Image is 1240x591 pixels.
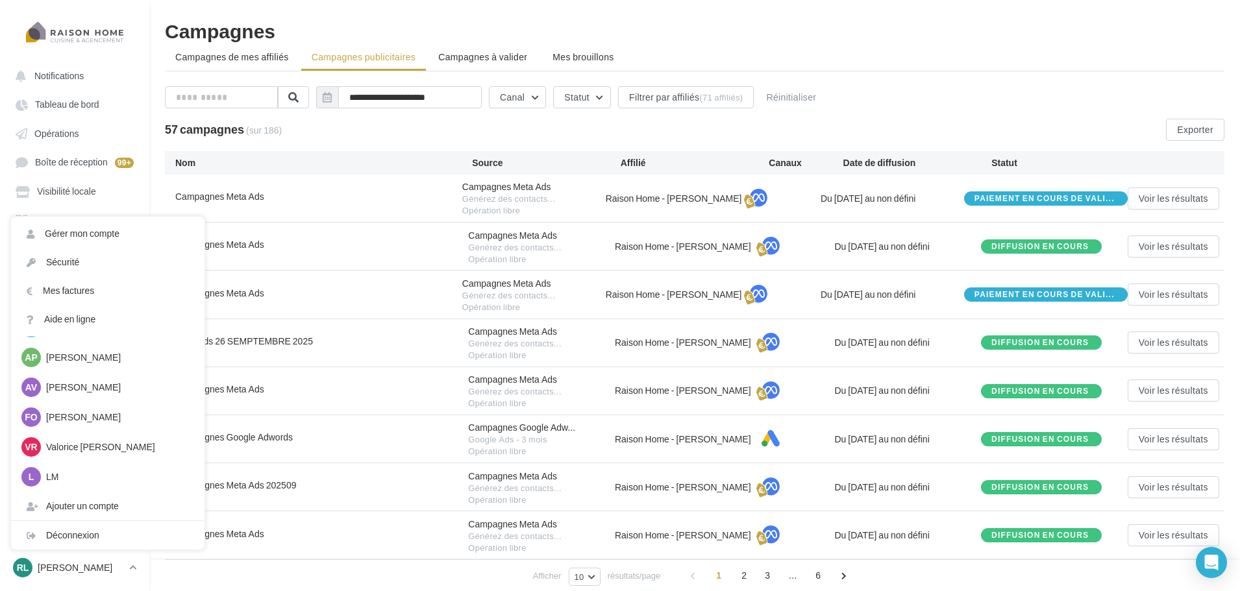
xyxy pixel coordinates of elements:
div: Raison Home - [PERSON_NAME] [615,433,762,446]
div: Campagnes Meta Ads [468,470,557,483]
button: Exporter [1166,119,1224,141]
span: VR [25,440,37,453]
div: Du [DATE] au non défini [821,288,964,301]
span: Générez des contacts... [462,193,556,205]
div: Canaux [769,156,843,169]
span: 57 campagnes [165,122,244,136]
p: Valorice [PERSON_NAME] [46,440,189,453]
div: Campagnes Meta Ads [468,229,557,242]
span: Afficher [533,570,562,582]
span: Générez des contacts... [468,531,562,542]
button: Filtrer par affiliés(71 affiliés) [618,86,754,108]
div: Raison Home - [PERSON_NAME] [606,288,749,301]
div: Date de diffusion [843,156,992,169]
div: Du [DATE] au non défini [834,481,981,494]
span: 6 [808,565,828,586]
span: (sur 186) [246,125,282,136]
span: Mes brouillons [552,51,614,62]
div: Raison Home - [PERSON_NAME] [606,192,749,205]
div: Opération libre [468,446,615,457]
span: Générez des contacts... [468,386,562,398]
div: Diffusion en cours [991,435,1089,444]
button: Statut [553,86,611,108]
span: Paiement en cours de vali... [974,291,1115,298]
button: Voir les résultats [1128,428,1219,450]
button: Voir les résultats [1128,332,1219,354]
span: Visibilité locale [37,186,96,197]
div: Ajouter un compte [11,492,205,520]
span: Campagnes Meta Ads [175,239,264,250]
button: Réinitialiser [761,90,821,105]
div: Open Intercom Messenger [1196,547,1227,578]
div: 99+ [115,158,134,168]
a: Campagnes [8,266,142,289]
span: Campagnes Meta Ads [175,191,264,202]
button: Voir les résultats [1128,476,1219,498]
p: [PERSON_NAME] [46,351,189,364]
span: 2 [734,565,754,586]
div: Nom [175,156,472,169]
div: Du [DATE] au non défini [834,240,981,253]
div: Diffusion en cours [991,531,1089,540]
div: Diffusion en cours [991,483,1089,492]
div: Google Ads - 3 mois [468,434,615,446]
div: Opération libre [462,302,606,313]
a: Sécurité [11,248,205,276]
span: Générez des contacts... [468,242,562,254]
button: Canal [489,86,546,108]
div: Opération libre [468,254,615,265]
button: Voir les résultats [1128,235,1219,258]
span: Campagnes Meta Ads [175,383,264,394]
span: Campagnes Meta Ads [175,287,264,298]
div: Du [DATE] au non défini [821,192,964,205]
a: Mon réseau [8,237,142,260]
div: Opération libre [468,542,615,554]
span: Campagnes Google Adwords [175,431,293,442]
a: Gérer mon compte [11,219,205,248]
div: Raison Home - [PERSON_NAME] [615,481,762,494]
span: Médiathèque [34,215,87,226]
a: Médiathèque [8,208,142,232]
span: Notifications [34,70,84,81]
button: Voir les résultats [1128,283,1219,306]
span: Opérations [34,128,79,139]
div: Du [DATE] au non défini [834,529,981,542]
span: Générez des contacts... [468,338,562,350]
a: Aide en ligne [11,305,205,333]
p: LM [46,470,189,483]
div: Raison Home - [PERSON_NAME] [615,240,762,253]
div: Opération libre [462,205,606,217]
div: Opération libre [468,398,615,409]
span: Générez des contacts... [462,290,556,302]
div: Raison Home - [PERSON_NAME] [615,336,762,349]
span: Campagnes Google Adw... [468,421,575,434]
a: RL [PERSON_NAME] [10,555,139,580]
a: Tableau de bord [8,92,142,115]
a: Visibilité locale [8,179,142,202]
p: [PERSON_NAME] [46,411,189,424]
span: 3 [757,565,778,586]
div: Campagnes Meta Ads [462,277,551,290]
span: Campagnes à valider [438,51,527,64]
a: Boîte de réception 99+ [8,150,142,174]
div: Du [DATE] au non défini [834,336,981,349]
div: Statut [991,156,1140,169]
p: [PERSON_NAME] [38,561,124,574]
div: Opération libre [468,350,615,361]
span: 10 [575,572,584,582]
span: Boîte de réception [35,157,108,168]
button: Notifications [8,64,136,87]
span: AP [25,351,37,364]
span: Paiement en cours de vali... [974,195,1115,202]
span: Campagnes de mes affiliés [175,51,289,62]
a: Mes factures [11,276,205,305]
p: [PERSON_NAME] [46,381,189,394]
span: Générez des contacts... [468,483,562,494]
span: L [29,470,34,483]
a: Opérations [8,121,142,145]
span: Campagnes Meta Ads 202509 [175,479,296,490]
div: Raison Home - [PERSON_NAME] [615,384,762,397]
h1: Campagnes [165,21,1224,40]
button: Voir les résultats [1128,187,1219,210]
div: Déconnexion [11,521,205,549]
